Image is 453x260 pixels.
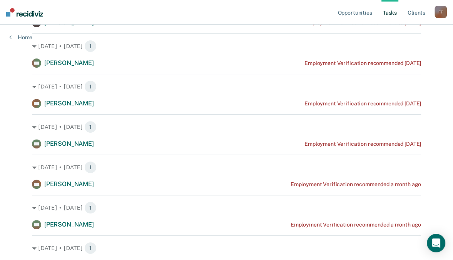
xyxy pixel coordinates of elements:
[32,161,421,173] div: [DATE] • [DATE] 1
[44,221,94,228] span: [PERSON_NAME]
[304,60,421,67] div: Employment Verification recommended [DATE]
[291,222,421,228] div: Employment Verification recommended a month ago
[6,8,43,17] img: Recidiviz
[84,202,97,214] span: 1
[32,242,421,254] div: [DATE] • [DATE] 1
[32,121,421,133] div: [DATE] • [DATE] 1
[427,234,445,252] div: Open Intercom Messenger
[435,6,447,18] button: FF
[84,242,97,254] span: 1
[44,100,94,107] span: [PERSON_NAME]
[84,121,97,133] span: 1
[9,34,32,41] a: Home
[84,40,97,52] span: 1
[44,180,94,188] span: [PERSON_NAME]
[32,40,421,52] div: [DATE] • [DATE] 1
[44,140,94,147] span: [PERSON_NAME]
[304,100,421,107] div: Employment Verification recommended [DATE]
[435,6,447,18] div: F F
[291,181,421,188] div: Employment Verification recommended a month ago
[44,19,94,26] span: [PERSON_NAME]
[32,80,421,93] div: [DATE] • [DATE] 1
[84,161,97,173] span: 1
[304,141,421,147] div: Employment Verification recommended [DATE]
[44,59,94,67] span: [PERSON_NAME]
[84,80,97,93] span: 1
[32,202,421,214] div: [DATE] • [DATE] 1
